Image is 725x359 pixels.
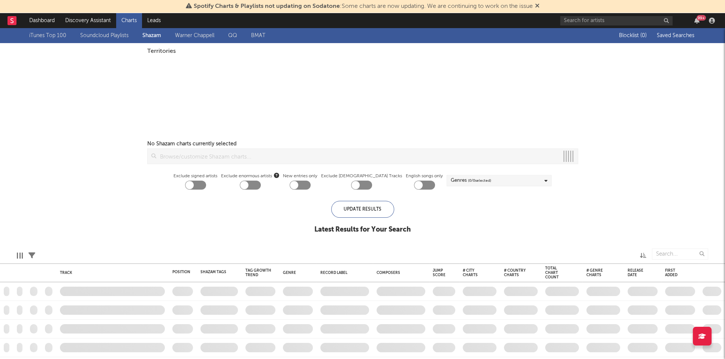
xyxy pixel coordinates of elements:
[697,15,706,21] div: 99 +
[274,172,279,179] button: Exclude enormous artists
[652,248,708,260] input: Search...
[560,16,673,25] input: Search for artists
[156,149,559,164] input: Browse/customize Shazam charts...
[221,172,279,181] span: Exclude enormous artists
[451,176,491,185] div: Genres
[142,13,166,28] a: Leads
[545,266,568,280] div: Total Chart Count
[60,13,116,28] a: Discovery Assistant
[24,13,60,28] a: Dashboard
[628,268,646,277] div: Release Date
[619,33,647,38] span: Blocklist
[665,268,684,277] div: First Added
[586,268,609,277] div: # Genre Charts
[535,3,540,9] span: Dismiss
[377,271,422,275] div: Composers
[245,268,272,277] div: Tag Growth Trend
[283,172,317,181] label: New entries only
[314,225,411,234] div: Latest Results for Your Search
[147,47,578,56] div: Territories
[29,31,66,40] a: iTunes Top 100
[406,172,443,181] label: English songs only
[331,201,394,218] div: Update Results
[228,31,237,40] a: QQ
[60,271,161,275] div: Track
[640,33,647,38] span: ( 0 )
[194,3,533,9] span: : Some charts are now updating. We are continuing to work on the issue
[504,268,526,277] div: # Country Charts
[321,172,402,181] label: Exclude [DEMOGRAPHIC_DATA] Tracks
[433,268,445,277] div: Jump Score
[80,31,129,40] a: Soundcloud Playlists
[172,270,190,274] div: Position
[17,245,23,266] div: Edit Columns
[173,172,217,181] label: Exclude signed artists
[463,268,485,277] div: # City Charts
[655,33,696,39] button: Saved Searches
[194,3,340,9] span: Spotify Charts & Playlists not updating on Sodatone
[147,139,236,148] div: No Shazam charts currently selected
[251,31,265,40] a: BMAT
[116,13,142,28] a: Charts
[175,31,214,40] a: Warner Chappell
[320,271,365,275] div: Record Label
[657,33,696,38] span: Saved Searches
[468,176,491,185] span: ( 0 / 0 selected)
[200,270,227,274] div: Shazam Tags
[28,245,35,266] div: Filters
[694,18,700,24] button: 99+
[283,271,309,275] div: Genre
